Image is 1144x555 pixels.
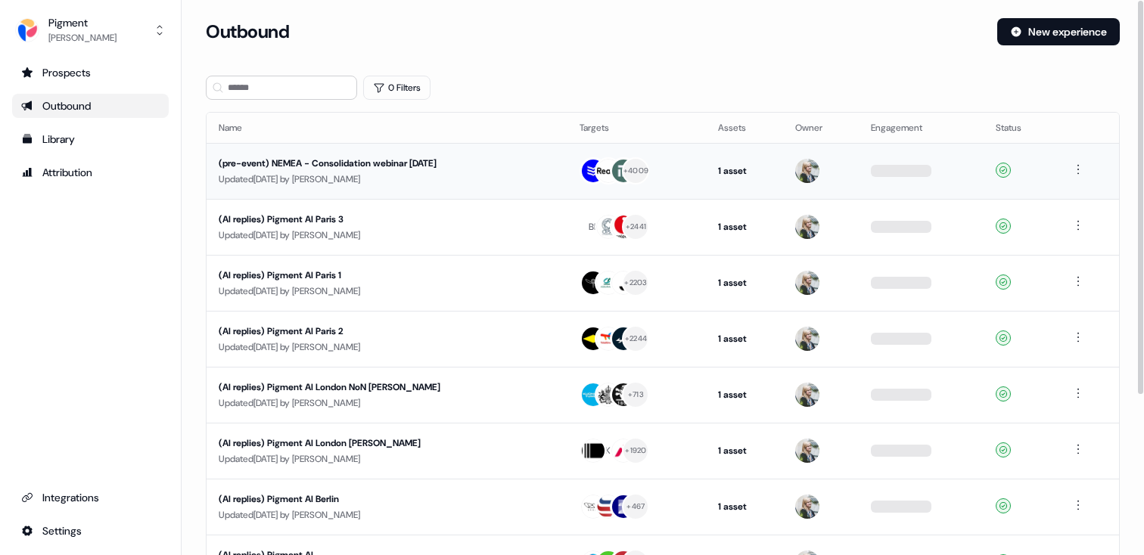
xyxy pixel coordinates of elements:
th: Engagement [859,113,984,143]
div: (AI replies) Pigment AI Paris 1 [219,268,505,283]
a: Go to attribution [12,160,169,184]
div: 1 asset [718,443,772,458]
div: + 2244 [625,332,647,346]
div: Outbound [21,98,160,113]
button: New experience [997,18,1120,45]
div: Library [21,132,160,147]
div: BE [589,219,598,234]
h3: Outbound [206,20,289,43]
th: Assets [706,113,784,143]
img: Ludmilla [795,271,819,295]
div: [PERSON_NAME] [48,30,117,45]
a: Go to integrations [12,519,169,543]
div: (AI replies) Pigment AI London NoN [PERSON_NAME] [219,380,505,395]
div: KI [605,443,612,458]
a: Go to prospects [12,60,169,85]
a: Go to outbound experience [12,94,169,118]
div: 1 asset [718,331,772,346]
div: Prospects [21,65,160,80]
div: + 2441 [626,220,646,234]
img: Ludmilla [795,439,819,463]
div: + 1920 [625,444,646,457]
div: 1 asset [718,163,772,178]
div: 1 asset [718,219,772,234]
div: 1 asset [718,499,772,514]
div: (pre-event) NEMEA - Consolidation webinar [DATE] [219,156,505,171]
th: Owner [783,113,859,143]
div: (AI replies) Pigment AI Paris 2 [219,324,505,339]
img: Ludmilla [795,383,819,407]
div: 1 asset [718,387,772,402]
div: Settings [21,523,160,538]
img: Ludmilla [795,495,819,519]
div: Updated [DATE] by [PERSON_NAME] [219,507,555,522]
div: + 4009 [623,164,648,178]
a: Go to integrations [12,485,169,510]
div: Integrations [21,490,160,505]
div: (AI replies) Pigment AI London [PERSON_NAME] [219,436,505,451]
div: (AI replies) Pigment AI Berlin [219,491,505,507]
div: Updated [DATE] by [PERSON_NAME] [219,395,555,411]
button: 0 Filters [363,76,431,100]
th: Targets [567,113,705,143]
div: (AI replies) Pigment AI Paris 3 [219,212,505,227]
div: Updated [DATE] by [PERSON_NAME] [219,340,555,355]
button: Pigment[PERSON_NAME] [12,12,169,48]
img: Ludmilla [795,215,819,239]
a: Go to templates [12,127,169,151]
th: Name [207,113,567,143]
div: + 713 [628,388,644,402]
div: Attribution [21,165,160,180]
div: + 2203 [624,276,647,290]
div: Updated [DATE] by [PERSON_NAME] [219,172,555,187]
img: Ludmilla [795,159,819,183]
div: Pigment [48,15,117,30]
div: 1 asset [718,275,772,290]
div: Updated [DATE] by [PERSON_NAME] [219,451,555,467]
div: + 467 [626,500,645,513]
div: Updated [DATE] by [PERSON_NAME] [219,228,555,243]
img: Ludmilla [795,327,819,351]
div: Updated [DATE] by [PERSON_NAME] [219,284,555,299]
th: Status [984,113,1057,143]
